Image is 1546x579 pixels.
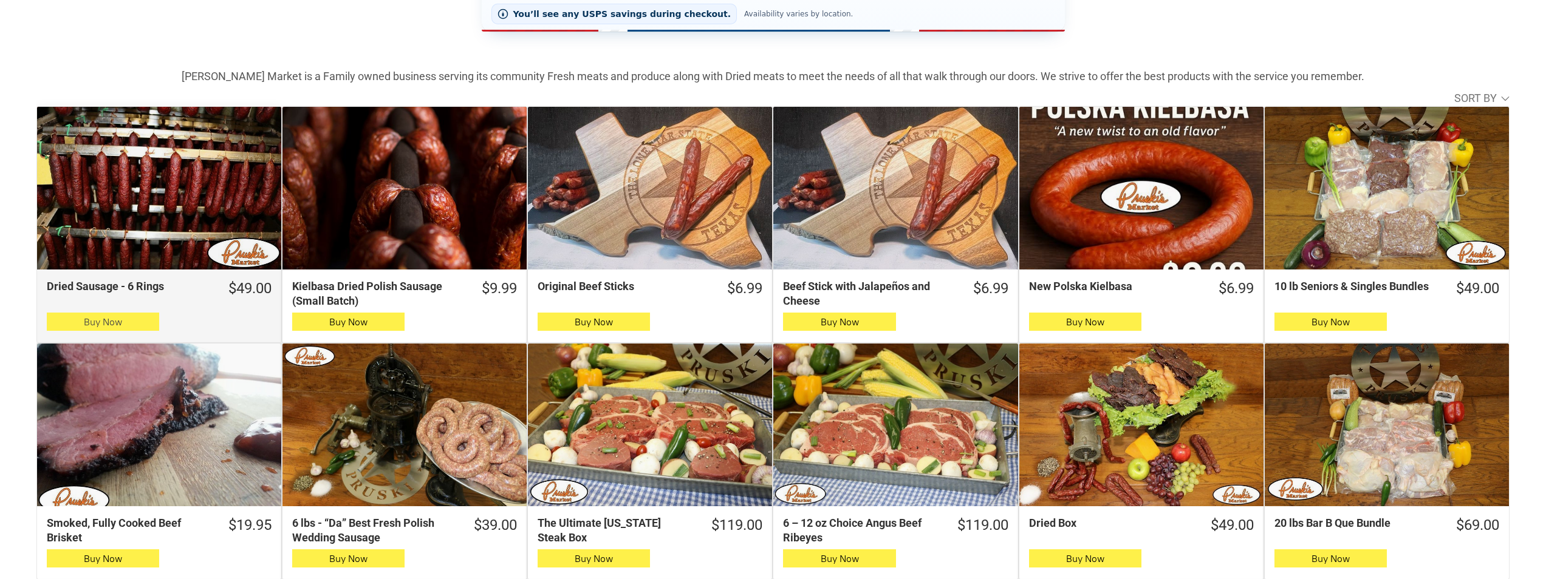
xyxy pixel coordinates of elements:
[292,279,459,308] div: Kielbasa Dried Polish Sausage (Small Batch)
[973,279,1008,298] div: $6.99
[1456,279,1499,298] div: $49.00
[1029,313,1141,331] button: Buy Now
[1066,316,1104,328] span: Buy Now
[228,516,272,535] div: $19.95
[1019,344,1264,506] a: Dried Box
[1019,279,1264,298] a: $6.99New Polska Kielbasa
[575,316,613,328] span: Buy Now
[1265,279,1509,298] a: $49.0010 lb Seniors & Singles Bundles
[1274,516,1434,530] div: 20 lbs Bar B Que Bundle
[1274,279,1434,293] div: 10 lb Seniors & Singles Bundles
[37,279,281,298] a: $49.00Dried Sausage - 6 Rings
[1274,549,1387,567] button: Buy Now
[773,279,1018,308] a: $6.99Beef Stick with Jalapeños and Cheese
[513,9,731,19] span: You’ll see any USPS savings during checkout.
[182,70,1364,83] strong: [PERSON_NAME] Market is a Family owned business serving its community Fresh meats and produce alo...
[773,344,1018,506] a: 6 – 12 oz Choice Angus Beef Ribeyes
[1265,107,1509,269] a: 10 lb Seniors &amp; Singles Bundles
[538,313,650,331] button: Buy Now
[821,316,859,328] span: Buy Now
[821,553,859,564] span: Buy Now
[1066,553,1104,564] span: Buy Now
[538,279,705,293] div: Original Beef Sticks
[1274,313,1387,331] button: Buy Now
[37,516,281,544] a: $19.95Smoked, Fully Cooked Beef Brisket
[783,279,950,308] div: Beef Stick with Jalapeños and Cheese
[1312,553,1350,564] span: Buy Now
[727,279,762,298] div: $6.99
[1019,516,1264,535] a: $49.00Dried Box
[575,553,613,564] span: Buy Now
[528,344,772,506] a: The Ultimate Texas Steak Box
[1219,279,1254,298] div: $6.99
[783,313,895,331] button: Buy Now
[282,279,527,308] a: $9.99Kielbasa Dried Polish Sausage (Small Batch)
[1029,279,1196,293] div: New Polska Kielbasa
[957,516,1008,535] div: $119.00
[1312,316,1350,328] span: Buy Now
[773,107,1018,269] a: Beef Stick with Jalapeños and Cheese
[47,516,206,544] div: Smoked, Fully Cooked Beef Brisket
[528,107,772,269] a: Original Beef Sticks
[84,316,122,328] span: Buy Now
[37,107,281,269] a: Dried Sausage - 6 Rings
[1456,516,1499,535] div: $69.00
[292,516,451,544] div: 6 lbs - “Da” Best Fresh Polish Wedding Sausage
[1029,516,1188,530] div: Dried Box
[538,516,689,544] div: The Ultimate [US_STATE] Steak Box
[329,553,368,564] span: Buy Now
[742,10,855,18] span: Availability varies by location.
[482,279,517,298] div: $9.99
[329,316,368,328] span: Buy Now
[538,549,650,567] button: Buy Now
[783,549,895,567] button: Buy Now
[474,516,517,535] div: $39.00
[1265,344,1509,506] a: 20 lbs Bar B Que Bundle
[37,344,281,506] a: Smoked, Fully Cooked Beef Brisket
[292,313,405,331] button: Buy Now
[84,553,122,564] span: Buy Now
[282,107,527,269] a: Kielbasa Dried Polish Sausage (Small Batch)
[1211,516,1254,535] div: $49.00
[282,516,527,544] a: $39.006 lbs - “Da” Best Fresh Polish Wedding Sausage
[1265,516,1509,535] a: $69.0020 lbs Bar B Que Bundle
[292,549,405,567] button: Buy Now
[528,279,772,298] a: $6.99Original Beef Sticks
[1029,549,1141,567] button: Buy Now
[47,549,159,567] button: Buy Now
[47,279,206,293] div: Dried Sausage - 6 Rings
[47,313,159,331] button: Buy Now
[773,516,1018,544] a: $119.006 – 12 oz Choice Angus Beef Ribeyes
[282,344,527,506] a: 6 lbs - “Da” Best Fresh Polish Wedding Sausage
[711,516,762,535] div: $119.00
[1019,107,1264,269] a: New Polska Kielbasa
[783,516,934,544] div: 6 – 12 oz Choice Angus Beef Ribeyes
[528,516,772,544] a: $119.00The Ultimate [US_STATE] Steak Box
[228,279,272,298] div: $49.00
